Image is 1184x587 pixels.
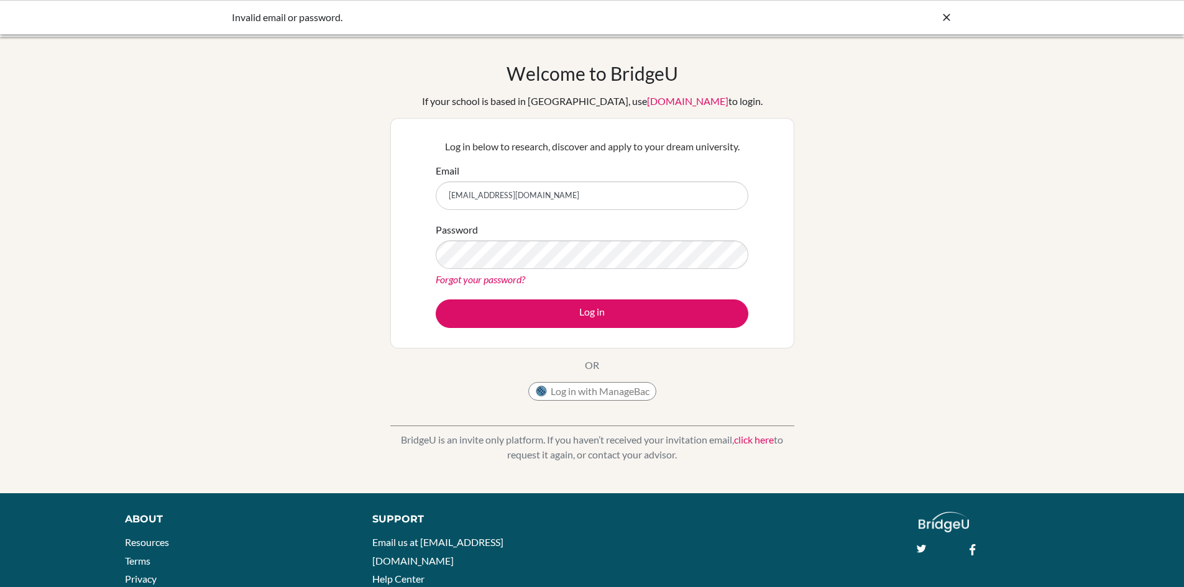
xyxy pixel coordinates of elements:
[125,536,169,548] a: Resources
[436,139,748,154] p: Log in below to research, discover and apply to your dream university.
[919,512,969,532] img: logo_white@2x-f4f0deed5e89b7ecb1c2cc34c3e3d731f90f0f143d5ea2071677605dd97b5244.png
[507,62,678,84] h1: Welcome to BridgeU
[436,273,525,285] a: Forgot your password?
[528,382,656,401] button: Log in with ManageBac
[125,512,344,527] div: About
[232,10,766,25] div: Invalid email or password.
[436,299,748,328] button: Log in
[436,163,459,178] label: Email
[585,358,599,373] p: OR
[372,536,503,567] a: Email us at [EMAIL_ADDRESS][DOMAIN_NAME]
[734,434,774,445] a: click here
[372,573,424,585] a: Help Center
[436,222,478,237] label: Password
[125,573,157,585] a: Privacy
[422,94,763,109] div: If your school is based in [GEOGRAPHIC_DATA], use to login.
[647,95,728,107] a: [DOMAIN_NAME]
[372,512,577,527] div: Support
[125,555,150,567] a: Terms
[390,432,794,462] p: BridgeU is an invite only platform. If you haven’t received your invitation email, to request it ...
